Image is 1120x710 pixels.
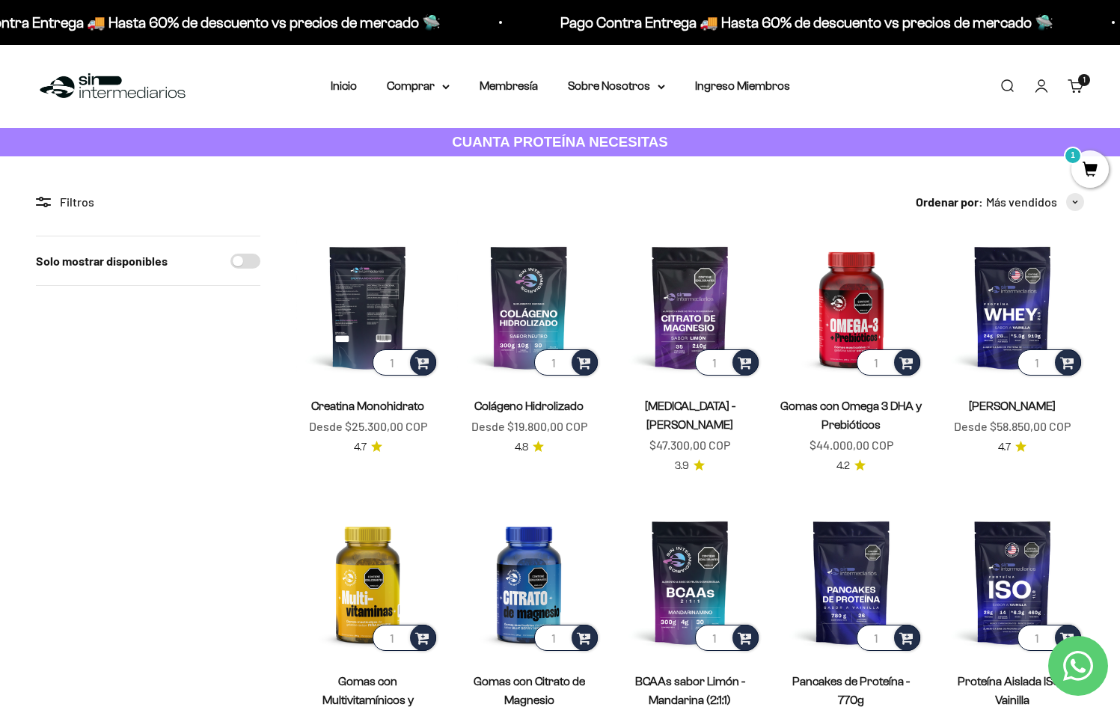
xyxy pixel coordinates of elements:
span: 3.9 [675,458,689,474]
a: Gomas con Omega 3 DHA y Prebióticos [780,400,922,431]
a: Pancakes de Proteína - 770g [792,675,910,706]
a: 4.84.8 de 5.0 estrellas [515,439,544,456]
a: Inicio [331,79,357,92]
a: Creatina Monohidrato [311,400,424,412]
span: 4.7 [354,439,367,456]
a: Ingreso Miembros [695,79,790,92]
sale-price: $44.000,00 COP [810,435,893,455]
div: Filtros [36,192,260,212]
label: Solo mostrar disponibles [36,251,168,271]
span: 4.2 [836,458,850,474]
mark: 1 [1064,147,1082,165]
p: Pago Contra Entrega 🚚 Hasta 60% de descuento vs precios de mercado 🛸 [557,10,1050,34]
summary: Sobre Nosotros [568,76,665,96]
strong: CUANTA PROTEÍNA NECESITAS [452,134,668,150]
span: 4.7 [998,439,1011,456]
a: [MEDICAL_DATA] - [PERSON_NAME] [645,400,735,431]
a: 4.74.7 de 5.0 estrellas [354,439,382,456]
a: 4.74.7 de 5.0 estrellas [998,439,1026,456]
a: 1 [1071,162,1109,179]
a: [PERSON_NAME] [969,400,1056,412]
img: Creatina Monohidrato [296,236,439,379]
button: Más vendidos [986,192,1084,212]
span: 4.8 [515,439,528,456]
sale-price: $47.300,00 COP [649,435,730,455]
span: Más vendidos [986,192,1057,212]
span: 1 [1083,76,1086,84]
a: BCAAs sabor Limón - Mandarina (2:1:1) [635,675,745,706]
a: Gomas con Citrato de Magnesio [474,675,585,706]
span: Ordenar por: [916,192,983,212]
sale-price: Desde $19.800,00 COP [471,417,587,436]
summary: Comprar [387,76,450,96]
sale-price: Desde $58.850,00 COP [954,417,1071,436]
sale-price: Desde $25.300,00 COP [309,417,427,436]
a: Proteína Aislada ISO - Vainilla [958,675,1067,706]
a: 4.24.2 de 5.0 estrellas [836,458,866,474]
a: Colágeno Hidrolizado [474,400,584,412]
a: Membresía [480,79,538,92]
a: 3.93.9 de 5.0 estrellas [675,458,705,474]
